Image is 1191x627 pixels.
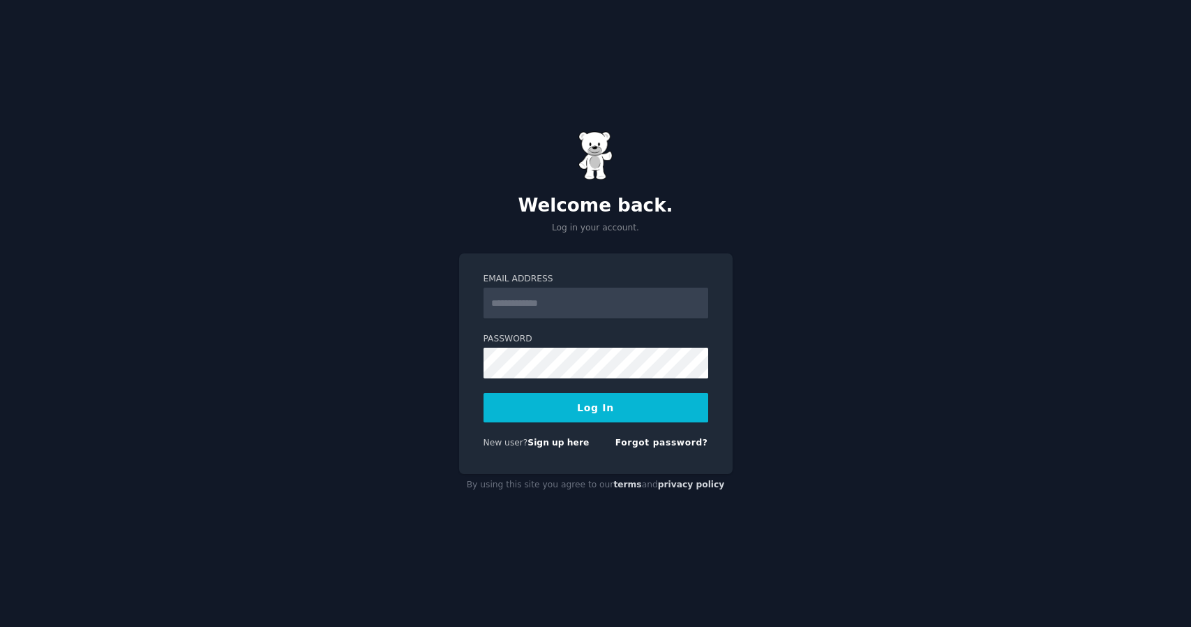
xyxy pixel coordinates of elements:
a: terms [613,480,641,489]
a: Forgot password? [615,438,708,448]
h2: Welcome back. [459,195,733,217]
span: New user? [484,438,528,448]
img: Gummy Bear [578,131,613,180]
label: Email Address [484,273,708,286]
label: Password [484,333,708,346]
a: privacy policy [658,480,725,489]
a: Sign up here [527,438,589,448]
p: Log in your account. [459,222,733,235]
div: By using this site you agree to our and [459,474,733,496]
button: Log In [484,393,708,422]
